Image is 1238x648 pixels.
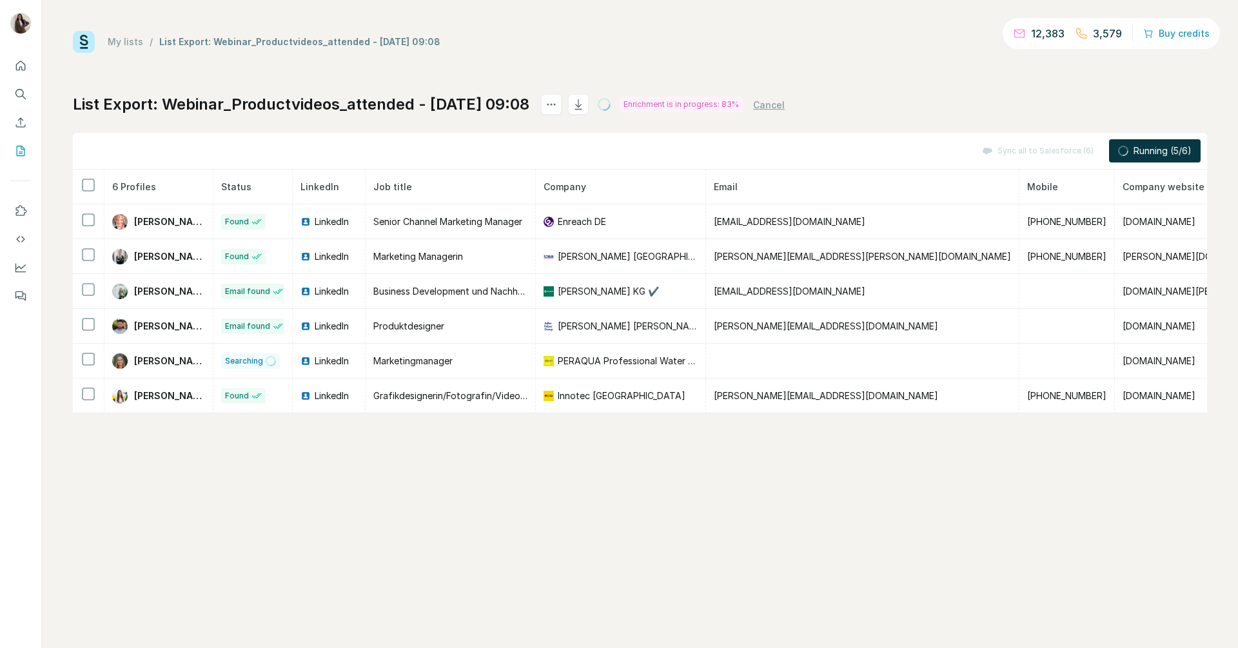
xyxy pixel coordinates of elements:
span: [PHONE_NUMBER] [1027,216,1106,227]
button: Buy credits [1143,25,1210,43]
img: LinkedIn logo [300,251,311,262]
span: [EMAIL_ADDRESS][DOMAIN_NAME] [714,216,865,227]
span: [PERSON_NAME] [134,250,205,263]
img: Avatar [112,353,128,369]
img: LinkedIn logo [300,286,311,297]
span: [PERSON_NAME] [134,389,205,402]
div: List Export: Webinar_Productvideos_attended - [DATE] 09:08 [159,35,440,48]
img: company-logo [544,321,554,331]
span: [PERSON_NAME]✔️ [134,285,205,298]
span: [PERSON_NAME] [134,215,205,228]
span: Email found [225,320,270,332]
button: Use Surfe on LinkedIn [10,199,31,222]
span: Business Development und Nachhaltigkeits Manager [373,286,596,297]
p: 3,579 [1093,26,1122,41]
span: LinkedIn [315,389,349,402]
span: Found [225,216,249,228]
span: [DOMAIN_NAME] [1123,216,1195,227]
span: [PERSON_NAME] KG ✔️ [558,285,659,298]
span: [PERSON_NAME] [PERSON_NAME] Group [558,320,698,333]
span: Innotec [GEOGRAPHIC_DATA] [558,389,685,402]
span: [PERSON_NAME][EMAIL_ADDRESS][PERSON_NAME][DOMAIN_NAME] [714,251,1011,262]
div: Enrichment is in progress: 83% [620,97,743,112]
span: LinkedIn [315,355,349,368]
span: [PERSON_NAME][EMAIL_ADDRESS][DOMAIN_NAME] [714,320,938,331]
button: My lists [10,139,31,162]
img: LinkedIn logo [300,356,311,366]
img: company-logo [544,251,554,262]
p: 12,383 [1031,26,1065,41]
span: Grafikdesignerin/Fotografin/Videografin [373,390,546,401]
span: PERAQUA Professional Water Products [558,355,698,368]
h1: List Export: Webinar_Productvideos_attended - [DATE] 09:08 [73,94,529,115]
img: LinkedIn logo [300,321,311,331]
span: [PERSON_NAME] [GEOGRAPHIC_DATA] [558,250,698,263]
span: Running (5/6) [1134,144,1192,157]
button: Quick start [10,54,31,77]
span: [PERSON_NAME][EMAIL_ADDRESS][DOMAIN_NAME] [714,390,938,401]
span: [DOMAIN_NAME] [1123,355,1195,366]
span: Senior Channel Marketing Manager [373,216,522,227]
span: Marketing Managerin [373,251,463,262]
span: [PHONE_NUMBER] [1027,251,1106,262]
span: Mobile [1027,181,1058,192]
button: Enrich CSV [10,111,31,134]
span: LinkedIn [315,285,349,298]
img: Avatar [10,13,31,34]
span: [PERSON_NAME] [134,320,205,333]
span: Email [714,181,738,192]
span: LinkedIn [300,181,339,192]
span: [DOMAIN_NAME] [1123,320,1195,331]
span: Enreach DE [558,215,606,228]
span: Found [225,390,249,402]
img: Avatar [112,319,128,334]
img: Avatar [112,249,128,264]
img: Surfe Logo [73,31,95,53]
button: Dashboard [10,256,31,279]
span: Produktdesigner [373,320,444,331]
span: Searching [225,355,263,367]
img: company-logo [544,217,554,227]
li: / [150,35,153,48]
img: Avatar [112,284,128,299]
span: Marketingmanager [373,355,453,366]
a: My lists [108,36,143,47]
img: company-logo [544,356,554,366]
span: Email found [225,286,270,297]
span: Job title [373,181,412,192]
button: Feedback [10,284,31,308]
span: Found [225,251,249,262]
span: Status [221,181,251,192]
button: actions [541,94,562,115]
img: Avatar [112,388,128,404]
img: LinkedIn logo [300,217,311,227]
img: company-logo [544,391,554,401]
span: [DOMAIN_NAME] [1123,390,1195,401]
img: LinkedIn logo [300,391,311,401]
button: Use Surfe API [10,228,31,251]
span: LinkedIn [315,320,349,333]
span: [EMAIL_ADDRESS][DOMAIN_NAME] [714,286,865,297]
img: Avatar [112,214,128,230]
span: Company website [1123,181,1204,192]
span: LinkedIn [315,215,349,228]
span: Company [544,181,586,192]
img: company-logo [544,286,554,297]
span: 6 Profiles [112,181,156,192]
span: [PHONE_NUMBER] [1027,390,1106,401]
button: Cancel [753,99,785,112]
span: [PERSON_NAME] [134,355,205,368]
button: Search [10,83,31,106]
span: LinkedIn [315,250,349,263]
